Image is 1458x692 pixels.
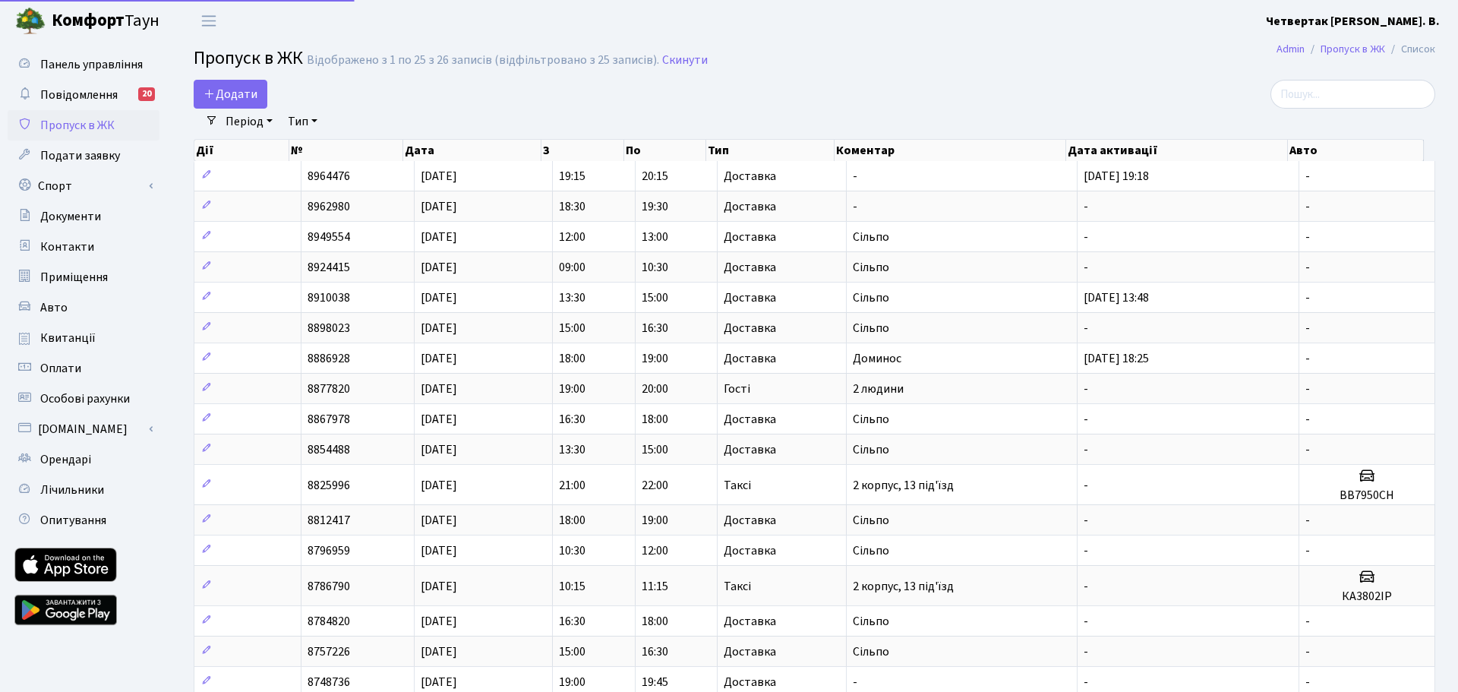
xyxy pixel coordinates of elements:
span: 10:15 [559,578,585,595]
span: 8964476 [308,168,350,185]
span: 13:00 [642,229,668,245]
span: Сільпо [853,229,889,245]
a: Опитування [8,505,159,536]
span: 8949554 [308,229,350,245]
span: Панель управління [40,56,143,73]
span: Сільпо [853,259,889,276]
span: Таксі [724,580,751,592]
span: Квитанції [40,330,96,346]
span: 11:15 [642,578,668,595]
span: Пропуск в ЖК [40,117,115,134]
a: Період [219,109,279,134]
span: Доставка [724,292,776,304]
span: - [1084,229,1088,245]
input: Пошук... [1270,80,1435,109]
span: Доставка [724,646,776,658]
span: - [1084,674,1088,690]
span: Пропуск в ЖК [194,45,303,71]
span: [DATE] 13:48 [1084,289,1149,306]
span: 21:00 [559,477,585,494]
th: Авто [1288,140,1424,161]
span: Додати [204,86,257,103]
span: - [1084,643,1088,660]
a: Подати заявку [8,141,159,171]
span: Доминос [853,350,901,367]
span: Доставка [724,444,776,456]
span: [DATE] [421,477,457,494]
span: 8796959 [308,542,350,559]
span: [DATE] [421,198,457,215]
span: [DATE] 19:18 [1084,168,1149,185]
h5: BB7950CH [1305,488,1428,503]
span: 20:15 [642,168,668,185]
span: 22:00 [642,477,668,494]
th: Тип [706,140,835,161]
span: Сільпо [853,542,889,559]
span: - [1084,477,1088,494]
span: 2 корпус, 13 під'їзд [853,477,954,494]
li: Список [1385,41,1435,58]
span: 19:00 [642,512,668,529]
span: - [1084,542,1088,559]
span: - [1084,512,1088,529]
span: - [1084,198,1088,215]
span: [DATE] [421,542,457,559]
a: Додати [194,80,267,109]
a: Спорт [8,171,159,201]
span: 8784820 [308,613,350,630]
span: [DATE] [421,674,457,690]
span: Сільпо [853,320,889,337]
th: Дії [194,140,289,161]
a: Пропуск в ЖК [8,110,159,141]
span: 8748736 [308,674,350,690]
span: - [1305,613,1310,630]
span: 8898023 [308,320,350,337]
span: 18:00 [642,613,668,630]
span: 12:00 [559,229,585,245]
span: [DATE] [421,411,457,428]
span: - [853,198,857,215]
nav: breadcrumb [1254,33,1458,65]
span: Таун [52,8,159,34]
span: Доставка [724,676,776,688]
a: Повідомлення20 [8,80,159,110]
span: 15:00 [642,441,668,458]
span: Доставка [724,413,776,425]
span: 8924415 [308,259,350,276]
th: № [289,140,402,161]
span: - [1305,229,1310,245]
span: [DATE] [421,168,457,185]
span: 18:00 [559,512,585,529]
a: Орендарі [8,444,159,475]
span: Особові рахунки [40,390,130,407]
span: - [1084,381,1088,397]
span: 8786790 [308,578,350,595]
span: Доставка [724,514,776,526]
span: 15:00 [642,289,668,306]
span: Доставка [724,322,776,334]
span: 09:00 [559,259,585,276]
span: Доставка [724,261,776,273]
span: Доставка [724,231,776,243]
span: [DATE] [421,229,457,245]
span: 8757226 [308,643,350,660]
span: - [1305,320,1310,337]
span: - [1305,411,1310,428]
span: - [1084,411,1088,428]
a: Контакти [8,232,159,262]
a: [DOMAIN_NAME] [8,414,159,444]
span: - [853,674,857,690]
span: 20:00 [642,381,668,397]
b: Четвертак [PERSON_NAME]. В. [1266,13,1440,30]
span: - [1084,441,1088,458]
span: Повідомлення [40,87,118,103]
span: - [1305,289,1310,306]
span: 19:00 [642,350,668,367]
span: 18:30 [559,198,585,215]
span: [DATE] [421,512,457,529]
div: 20 [138,87,155,101]
span: 10:30 [559,542,585,559]
span: 18:00 [559,350,585,367]
span: Приміщення [40,269,108,286]
span: - [1305,674,1310,690]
